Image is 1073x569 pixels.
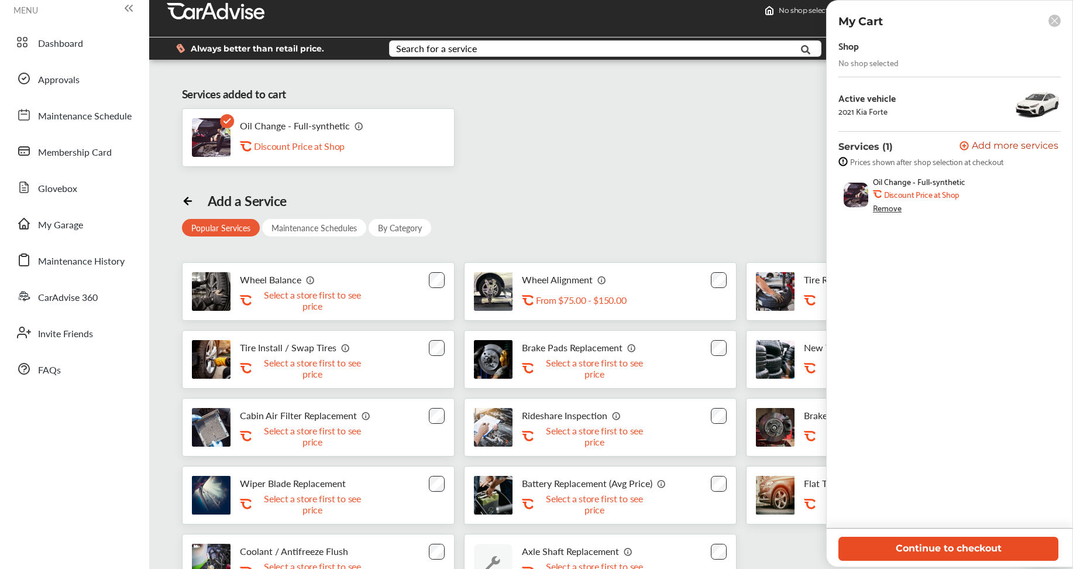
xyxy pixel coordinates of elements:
[73,119,183,131] span: Fleet Membership ID
[73,131,130,144] span: ID:2430841
[192,272,231,311] img: tire-wheel-balance-thumb.jpg
[627,343,637,352] img: info_icon_vector.svg
[240,120,350,131] p: Oil Change - Full-synthetic
[11,281,137,311] a: CarAdvise 360
[38,327,93,342] span: Invite Friends
[818,289,935,311] p: Select a store first to see price
[536,294,626,306] p: From $75.00 - $150.00
[818,425,935,447] p: Select a store first to see price
[873,177,965,186] span: Oil Change - Full-synthetic
[838,141,893,152] p: Services (1)
[959,141,1061,152] a: Add more services
[11,317,137,348] a: Invite Friends
[549,386,568,405] img: car-basic.192fe7b4.svg
[804,342,845,353] p: New Tires
[536,493,653,515] p: Select a store first to see price
[756,476,795,515] img: flat-tire-repair-thumb.jpg
[804,274,857,285] p: Tire Rotation
[804,478,866,489] p: Flat Tire Repair
[38,290,98,306] span: CarAdvise 360
[254,493,371,515] p: Select a store first to see price
[873,203,902,212] div: Remove
[536,357,653,379] p: Select a store first to see price
[522,478,652,489] p: Battery Replacement (Avg Price)
[818,357,935,379] p: Select a store first to see price
[240,342,336,353] p: Tire Install / Swap Tires
[192,408,231,447] img: cabin-air-filter-replacement-thumb.jpg
[597,275,607,284] img: info_icon_vector.svg
[254,289,371,311] p: Select a store first to see price
[756,272,795,311] img: tire-rotation-thumb.jpg
[73,144,126,154] span: Since [DATE]
[73,365,156,376] span: MEMBER
[972,365,1000,376] span: BASIC
[38,218,83,233] span: My Garage
[624,547,633,556] img: info_icon_vector.svg
[818,493,935,515] p: Select a store first to see price
[884,190,959,199] b: Discount Price at Shop
[38,73,80,88] span: Approvals
[11,354,137,384] a: FAQs
[657,479,666,488] img: info_icon_vector.svg
[474,340,513,379] img: brake-pads-replacement-thumb.jpg
[11,63,137,94] a: Approvals
[838,107,888,116] div: 2021 Kia Forte
[262,219,366,236] div: Maintenance Schedules
[522,410,607,421] p: Rideshare Inspection
[176,43,185,53] img: dollor_label_vector.a70140d1.svg
[38,109,132,124] span: Maintenance Schedule
[83,396,156,407] span: [PHONE_NUMBER]
[38,254,125,269] span: Maintenance History
[240,410,357,421] p: Cabin Air Filter Replacement
[191,44,324,53] span: Always better than retail price.
[522,342,623,353] p: Brake Pads Replacement
[341,343,350,352] img: info_icon_vector.svg
[522,274,593,285] p: Wheel Alignment
[838,537,1058,561] button: Continue to checkout
[1014,87,1061,122] img: 13863_st0640_046.jpg
[765,6,774,15] img: header-home-logo.8d720a4f.svg
[972,141,1058,152] span: Add more services
[73,532,1000,551] span: Process as CarAdvise National Account through Auto Integrate. [PHONE_NUMBER]
[804,410,872,421] p: Brake Inspection
[240,478,346,489] p: Wiper Blade Replacement
[192,340,231,379] img: tire-install-swap-tires-thumb.jpg
[756,408,795,447] img: brake-inspection-thumb.jpg
[355,121,364,131] img: info_icon_vector.svg
[536,425,653,447] p: Select a store first to see price
[11,27,137,57] a: Dashboard
[38,36,83,52] span: Dashboard
[545,365,584,376] span: VEHICLE
[362,411,371,420] img: info_icon_vector.svg
[11,136,137,166] a: Membership Card
[612,411,621,420] img: info_icon_vector.svg
[38,181,77,197] span: Glovebox
[254,140,371,152] div: Discount Price at Shop
[240,546,348,557] p: Coolant / Antifreeze Flush
[899,123,969,135] img: BasicPremiumLogo.8d547ee0.svg
[844,183,868,207] img: oil-change-thumb.jpg
[838,92,896,103] div: Active vehicle
[73,396,83,406] img: phone-black.37208b07.svg
[959,141,1058,152] button: Add more services
[850,157,1003,166] span: Prices shown after shop selection at checkout
[38,363,61,378] span: FAQs
[838,58,899,67] div: No shop selected
[306,275,315,284] img: info_icon_vector.svg
[11,245,137,275] a: Maintenance History
[396,44,477,53] div: Search for a service
[240,274,301,285] p: Wheel Balance
[474,476,513,515] img: battery-replacement-thumb.jpg
[756,340,795,379] img: new-tires-thumb.jpg
[474,408,513,447] img: rideshare-visual-inspection-thumb.jpg
[11,208,137,239] a: My Garage
[182,86,286,102] div: Services added to cart
[73,510,1000,532] span: Shop instructions
[570,387,578,402] span: 1
[38,145,112,160] span: Membership Card
[254,357,371,379] p: Select a store first to see price
[73,380,156,396] span: [PERSON_NAME]
[838,157,848,166] img: info-strock.ef5ea3fe.svg
[973,379,999,406] img: BasicBadge.31956f0b.svg
[11,100,137,130] a: Maintenance Schedule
